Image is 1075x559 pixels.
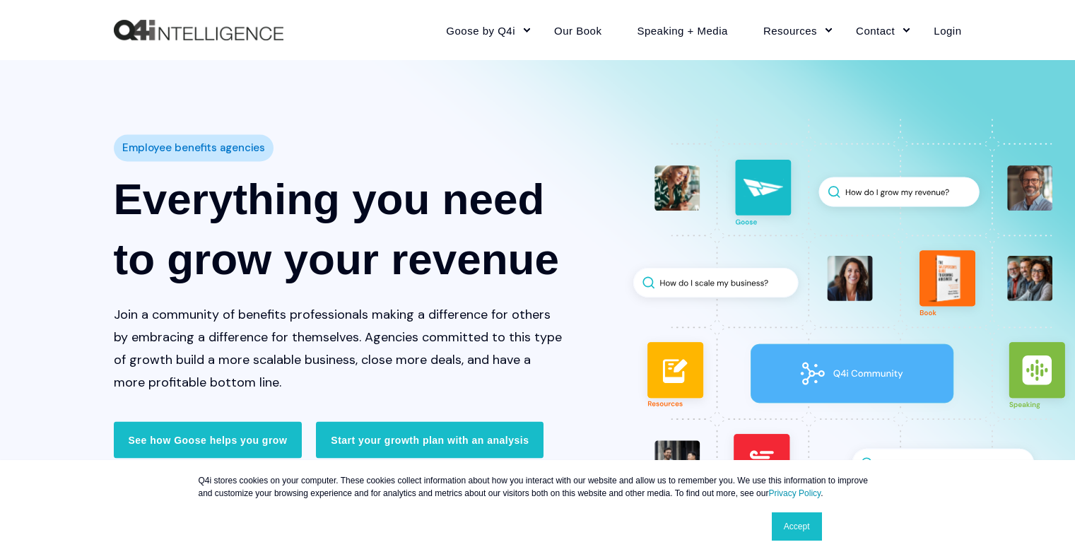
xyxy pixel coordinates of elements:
[768,488,821,498] a: Privacy Policy
[114,20,283,41] a: Back to Home
[772,512,822,541] a: Accept
[199,474,877,500] p: Q4i stores cookies on your computer. These cookies collect information about how you interact wit...
[114,303,563,394] p: Join a community of benefits professionals making a difference for others by embracing a differen...
[122,138,265,158] span: Employee benefits agencies
[316,422,544,459] a: Start your growth plan with an analysis
[114,169,563,289] h1: Everything you need to grow your revenue
[114,20,283,41] img: Q4intelligence, LLC logo
[114,422,302,459] a: See how Goose helps you grow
